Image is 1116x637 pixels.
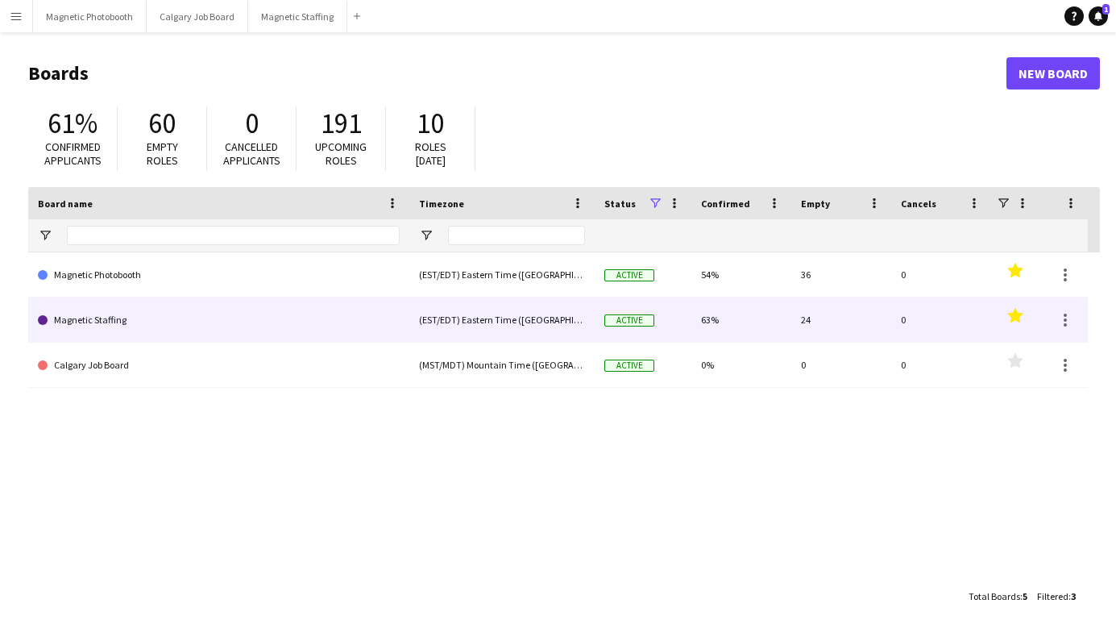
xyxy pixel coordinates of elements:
[604,314,654,327] span: Active
[147,1,248,32] button: Calgary Job Board
[604,269,654,281] span: Active
[691,343,791,387] div: 0%
[419,198,464,210] span: Timezone
[701,198,750,210] span: Confirmed
[415,139,446,168] span: Roles [DATE]
[409,252,595,297] div: (EST/EDT) Eastern Time ([GEOGRAPHIC_DATA] & [GEOGRAPHIC_DATA])
[38,252,400,298] a: Magnetic Photobooth
[791,343,891,387] div: 0
[791,298,891,342] div: 24
[417,106,444,141] span: 10
[801,198,830,210] span: Empty
[891,252,991,297] div: 0
[419,228,434,243] button: Open Filter Menu
[1102,4,1110,15] span: 1
[33,1,147,32] button: Magnetic Photobooth
[245,106,259,141] span: 0
[969,590,1020,602] span: Total Boards
[891,343,991,387] div: 0
[67,226,400,245] input: Board name Filter Input
[448,226,585,245] input: Timezone Filter Input
[409,298,595,342] div: (EST/EDT) Eastern Time ([GEOGRAPHIC_DATA] & [GEOGRAPHIC_DATA])
[28,61,1006,85] h1: Boards
[604,198,636,210] span: Status
[891,298,991,342] div: 0
[223,139,280,168] span: Cancelled applicants
[48,106,97,141] span: 61%
[38,198,93,210] span: Board name
[691,298,791,342] div: 63%
[44,139,102,168] span: Confirmed applicants
[38,343,400,388] a: Calgary Job Board
[38,298,400,343] a: Magnetic Staffing
[691,252,791,297] div: 54%
[409,343,595,387] div: (MST/MDT) Mountain Time ([GEOGRAPHIC_DATA] & [GEOGRAPHIC_DATA])
[1071,590,1076,602] span: 3
[969,581,1027,612] div: :
[321,106,362,141] span: 191
[148,106,176,141] span: 60
[248,1,347,32] button: Magnetic Staffing
[1023,590,1027,602] span: 5
[38,228,52,243] button: Open Filter Menu
[604,360,654,372] span: Active
[1037,581,1076,612] div: :
[315,139,367,168] span: Upcoming roles
[147,139,178,168] span: Empty roles
[1089,6,1108,26] a: 1
[901,198,936,210] span: Cancels
[1006,57,1100,90] a: New Board
[791,252,891,297] div: 36
[1037,590,1068,602] span: Filtered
